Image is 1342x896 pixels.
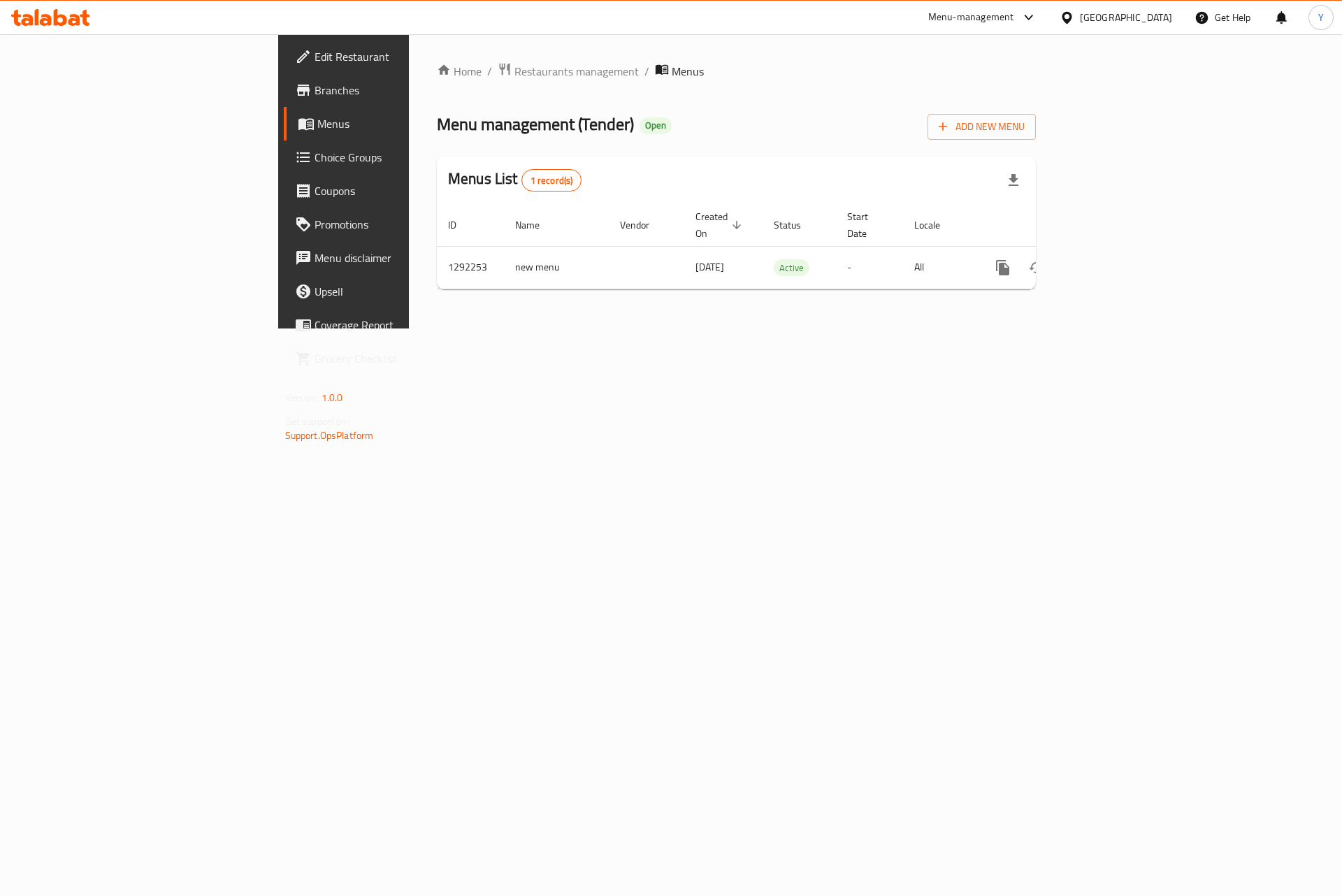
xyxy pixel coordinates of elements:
span: Menu management ( Tender ) [437,108,634,140]
span: Get support on: [285,412,349,431]
span: Coverage Report [315,317,491,333]
a: Upsell [284,275,503,308]
span: Promotions [315,216,491,233]
span: Start Date [847,208,886,242]
span: Branches [315,82,491,99]
span: Status [774,217,819,233]
button: more [986,251,1020,284]
a: Edit Restaurant [284,40,503,73]
button: Add New Menu [928,114,1036,140]
td: - [836,246,903,289]
a: Support.OpsPlatform [285,426,374,445]
span: Coupons [315,182,491,199]
div: Total records count [521,169,582,192]
span: Menu disclaimer [315,250,491,266]
span: Vendor [620,217,668,233]
th: Actions [975,204,1132,247]
a: Restaurants management [498,62,639,80]
span: Choice Groups [315,149,491,166]
span: Menus [317,115,491,132]
span: 1 record(s) [522,174,582,187]
td: All [903,246,975,289]
a: Coverage Report [284,308,503,342]
div: Open [640,117,672,134]
span: Active [774,260,809,276]
span: 1.0.0 [322,389,343,407]
span: Locale [914,217,958,233]
span: Y [1318,10,1324,25]
td: new menu [504,246,609,289]
span: Name [515,217,558,233]
span: [DATE] [695,258,724,276]
div: Menu-management [928,9,1014,26]
span: Restaurants management [514,63,639,80]
div: Active [774,259,809,276]
span: Grocery Checklist [315,350,491,367]
a: Branches [284,73,503,107]
div: Export file [997,164,1030,197]
a: Coupons [284,174,503,208]
a: Menu disclaimer [284,241,503,275]
table: enhanced table [437,204,1132,289]
a: Choice Groups [284,140,503,174]
span: Version: [285,389,319,407]
span: Upsell [315,283,491,300]
a: Menus [284,107,503,140]
li: / [644,63,649,80]
nav: breadcrumb [437,62,1036,80]
span: Edit Restaurant [315,48,491,65]
span: Add New Menu [939,118,1025,136]
a: Grocery Checklist [284,342,503,375]
button: Change Status [1020,251,1053,284]
span: Created On [695,208,746,242]
h2: Menus List [448,168,582,192]
span: Menus [672,63,704,80]
a: Promotions [284,208,503,241]
div: [GEOGRAPHIC_DATA] [1080,10,1172,25]
span: ID [448,217,475,233]
span: Open [640,120,672,131]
